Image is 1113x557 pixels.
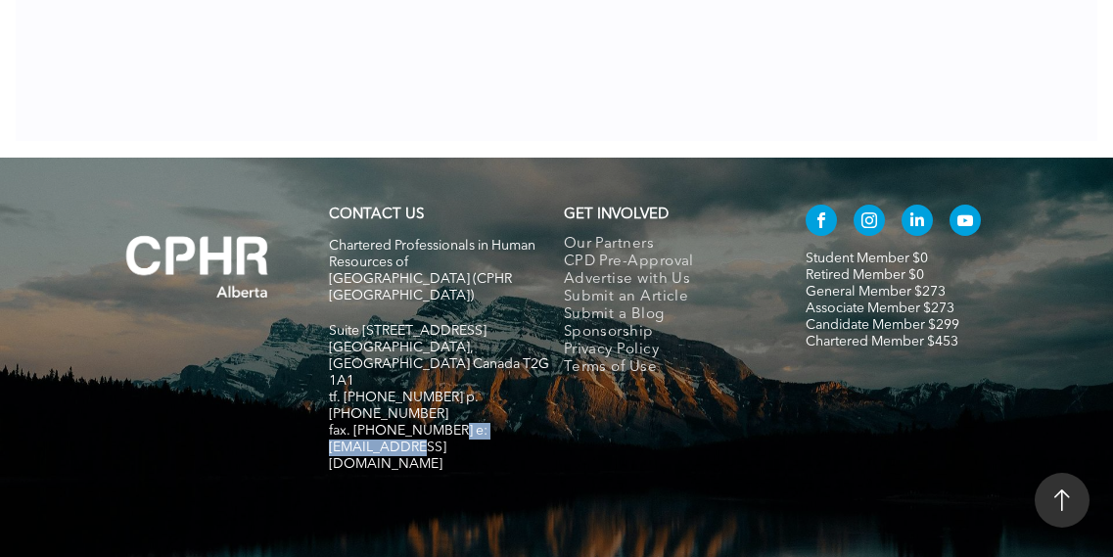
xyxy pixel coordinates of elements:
[806,268,924,282] a: Retired Member $0
[329,239,535,302] span: Chartered Professionals in Human Resources of [GEOGRAPHIC_DATA] (CPHR [GEOGRAPHIC_DATA])
[564,208,669,222] span: GET INVOLVED
[564,271,770,289] a: Advertise with Us
[564,236,770,254] a: Our Partners
[806,252,928,265] a: Student Member $0
[564,324,770,342] a: Sponsorship
[87,197,308,337] img: A white background with a few lines on it
[564,342,770,359] a: Privacy Policy
[806,285,946,299] a: General Member $273
[806,205,837,241] a: facebook
[806,335,958,348] a: Chartered Member $453
[854,205,885,241] a: instagram
[806,318,959,332] a: Candidate Member $299
[329,324,487,338] span: Suite [STREET_ADDRESS]
[564,359,770,377] a: Terms of Use
[806,302,954,315] a: Associate Member $273
[564,254,770,271] a: CPD Pre-Approval
[329,424,487,471] span: fax. [PHONE_NUMBER] e:[EMAIL_ADDRESS][DOMAIN_NAME]
[902,205,933,241] a: linkedin
[950,205,981,241] a: youtube
[564,306,770,324] a: Submit a Blog
[564,289,770,306] a: Submit an Article
[329,391,479,421] span: tf. [PHONE_NUMBER] p. [PHONE_NUMBER]
[329,208,424,222] a: CONTACT US
[329,341,549,388] span: [GEOGRAPHIC_DATA], [GEOGRAPHIC_DATA] Canada T2G 1A1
